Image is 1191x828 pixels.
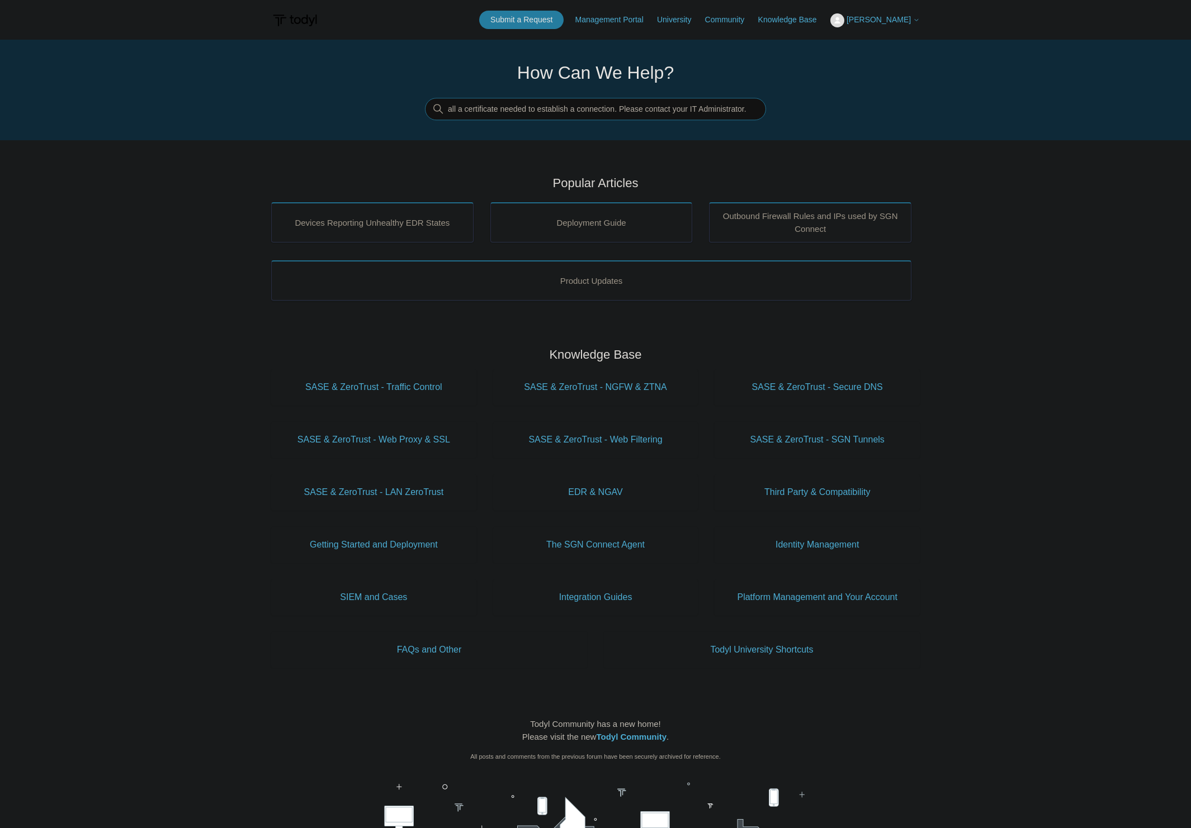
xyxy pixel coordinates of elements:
a: FAQs and Other [271,632,587,668]
a: SASE & ZeroTrust - Traffic Control [271,369,476,405]
a: EDR & NGAV [493,474,698,510]
a: University [657,14,702,26]
a: Third Party & Compatibility [715,474,920,510]
span: EDR & NGAV [510,486,682,499]
span: SASE & ZeroTrust - NGFW & ZTNA [510,380,682,394]
a: SASE & ZeroTrust - Secure DNS [715,369,920,405]
a: Product Updates [271,260,911,301]
a: SASE & ZeroTrust - Web Proxy & SSL [271,422,476,458]
span: FAQs and Other [288,643,570,656]
a: Community [705,14,756,26]
a: The SGN Connect Agent [493,527,698,563]
a: Identity Management [715,527,920,563]
a: SASE & ZeroTrust - NGFW & ZTNA [493,369,698,405]
div: All posts and comments from the previous forum have been securely archived for reference. [271,752,920,762]
a: Submit a Request [479,11,564,29]
span: SASE & ZeroTrust - Web Filtering [510,433,682,446]
a: Outbound Firewall Rules and IPs used by SGN Connect [709,202,911,242]
a: Devices Reporting Unhealthy EDR States [271,202,474,242]
a: Getting Started and Deployment [271,527,476,563]
span: SASE & ZeroTrust - Secure DNS [731,380,903,394]
input: Search [425,98,766,121]
span: The SGN Connect Agent [510,538,682,551]
span: Integration Guides [510,591,682,604]
a: SASE & ZeroTrust - SGN Tunnels [715,422,920,458]
a: Knowledge Base [758,14,828,26]
h2: Popular Articles [271,174,920,192]
button: [PERSON_NAME] [830,13,920,27]
span: Platform Management and Your Account [731,591,903,604]
span: Third Party & Compatibility [731,486,903,499]
span: SASE & ZeroTrust - LAN ZeroTrust [288,486,460,499]
span: Todyl University Shortcuts [621,643,903,656]
span: SASE & ZeroTrust - SGN Tunnels [731,433,903,446]
a: Integration Guides [493,579,698,615]
a: SASE & ZeroTrust - Web Filtering [493,422,698,458]
h2: Knowledge Base [271,345,920,364]
img: Todyl Support Center Help Center home page [271,10,319,31]
span: Getting Started and Deployment [288,538,460,551]
a: Platform Management and Your Account [715,579,920,615]
a: SASE & ZeroTrust - LAN ZeroTrust [271,474,476,510]
span: [PERSON_NAME] [847,15,911,24]
a: Todyl Community [596,732,667,741]
div: Todyl Community has a new home! Please visit the new . [271,718,920,743]
span: SASE & ZeroTrust - Web Proxy & SSL [288,433,460,446]
a: Management Portal [575,14,655,26]
a: SIEM and Cases [271,579,476,615]
span: Identity Management [731,538,903,551]
a: Deployment Guide [490,202,693,242]
a: Todyl University Shortcuts [604,632,920,668]
span: SASE & ZeroTrust - Traffic Control [288,380,460,394]
span: SIEM and Cases [288,591,460,604]
h1: How Can We Help? [425,59,766,86]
